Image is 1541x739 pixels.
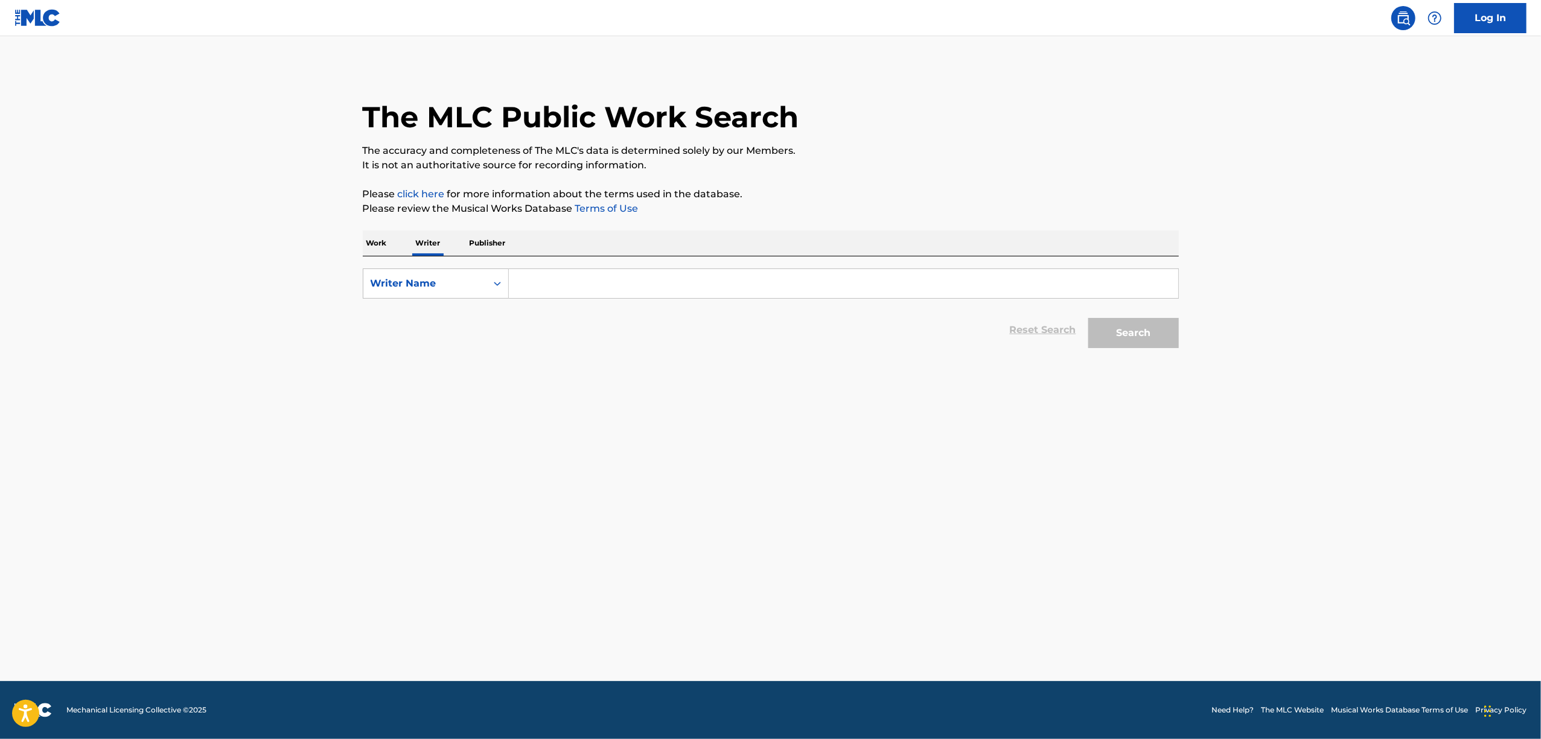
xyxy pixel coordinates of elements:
img: MLC Logo [14,9,61,27]
div: Help [1423,6,1447,30]
a: Public Search [1391,6,1415,30]
a: Musical Works Database Terms of Use [1331,705,1468,715]
a: Log In [1454,3,1527,33]
span: Mechanical Licensing Collective © 2025 [66,705,206,715]
iframe: Chat Widget [1481,681,1541,739]
a: click here [398,188,445,200]
img: help [1428,11,1442,25]
p: Please for more information about the terms used in the database. [363,187,1179,201]
p: Please review the Musical Works Database [363,201,1179,216]
p: Work [363,230,391,256]
form: Search Form [363,268,1179,354]
div: Drag [1484,693,1492,729]
div: Writer Name [371,276,479,291]
h1: The MLC Public Work Search [363,99,799,135]
p: It is not an authoritative source for recording information. [363,158,1179,173]
p: Publisher [466,230,509,256]
p: Writer [412,230,444,256]
a: Need Help? [1211,705,1254,715]
a: Terms of Use [573,203,639,214]
img: logo [14,703,52,717]
img: search [1396,11,1411,25]
p: The accuracy and completeness of The MLC's data is determined solely by our Members. [363,144,1179,158]
a: Privacy Policy [1475,705,1527,715]
a: The MLC Website [1261,705,1324,715]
